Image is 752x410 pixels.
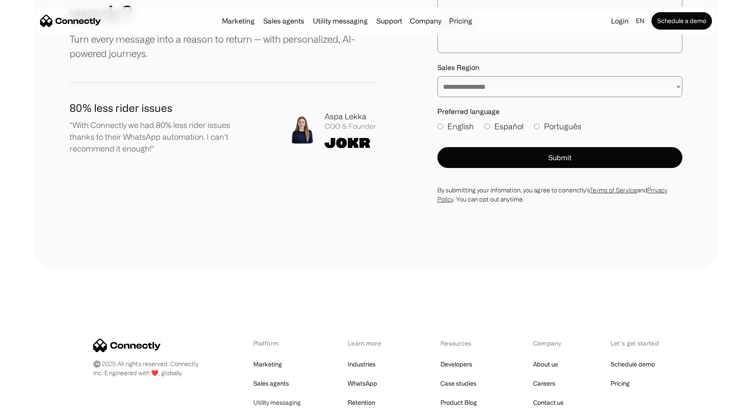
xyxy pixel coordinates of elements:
a: Schedule demo [611,358,655,370]
a: Sales agents [260,17,308,24]
label: Português [534,121,581,132]
input: Português [534,124,540,129]
div: Platform [253,339,301,348]
input: English [437,124,443,129]
a: Privacy Policy [437,187,667,202]
a: Careers [533,377,555,390]
div: Company [533,339,564,348]
a: Pricing [446,17,476,24]
a: Terms of Service [590,187,637,193]
a: Marketing [253,358,282,370]
a: Industries [348,358,376,370]
a: Login [608,15,632,27]
a: Pricing [611,377,630,390]
div: en [636,15,645,27]
label: Español [484,121,524,132]
a: WhatsApp [348,377,377,390]
a: Contact us [533,397,564,409]
label: English [437,121,474,132]
a: Retention [348,397,375,409]
input: Español [484,124,490,129]
a: Marketing [218,17,258,24]
a: Utility messaging [309,17,371,24]
div: By submitting your infomation, you agree to conenctly’s and . You can opt out anytime. [437,185,682,204]
a: About us [533,358,558,370]
p: Turn every message into a reason to return — with personalized, AI-powered journeys. [70,32,376,60]
a: Case studies [440,377,477,390]
p: "With Connectly we had 80% less rider issues thanks to their WhatsApp automation. I can't recomme... [70,119,253,155]
div: Learn more [348,339,393,348]
div: COO & Founder [325,122,376,131]
div: en [632,15,650,27]
button: Submit [437,147,682,168]
a: Schedule a demo [651,12,712,30]
div: Let’s get started [611,339,659,348]
a: Support [373,17,406,24]
div: Resources [440,339,486,348]
aside: Language selected: English [9,394,52,407]
label: Sales Region [437,64,682,72]
a: Product Blog [440,397,477,409]
a: Sales agents [253,377,289,390]
a: Utility messaging [253,397,301,409]
ul: Language list [17,395,52,407]
a: Developers [440,358,472,370]
label: Preferred language [437,108,682,116]
div: Company [407,15,444,27]
div: Aspa Lekka [325,111,376,122]
div: Company [410,15,441,27]
h1: 80% less rider issues [70,100,253,116]
a: home [40,14,101,27]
